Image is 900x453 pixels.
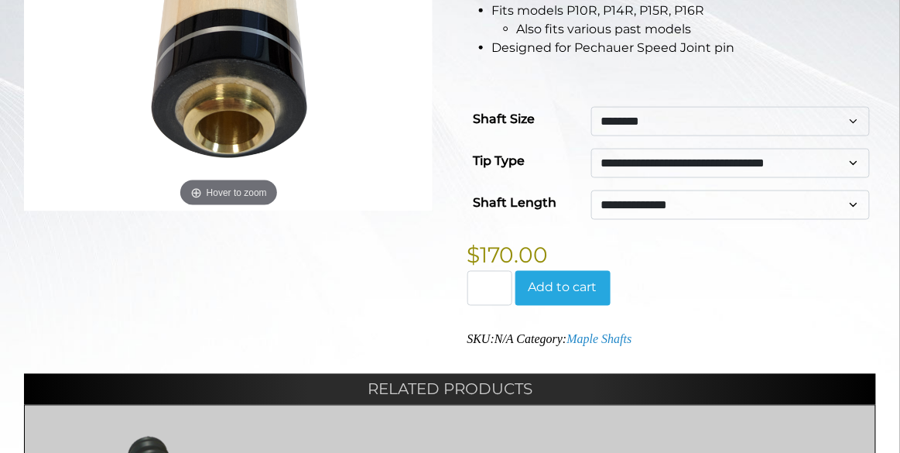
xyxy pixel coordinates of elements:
[467,271,512,307] input: Product quantity
[492,2,876,39] li: Fits models P10R, P14R, P15R, P16R
[515,271,611,307] button: Add to cart
[517,333,632,346] span: Category:
[492,39,876,57] li: Designed for Pechauer Speed Joint pin
[24,374,876,405] h2: Related products
[474,149,525,173] label: Tip Type
[474,107,536,132] label: Shaft Size
[467,333,514,346] span: SKU:
[474,190,557,215] label: Shaft Length
[517,20,876,39] li: Also fits various past models
[467,242,549,268] bdi: 170.00
[494,333,514,346] span: N/A
[567,333,632,346] a: Maple Shafts
[467,242,481,268] span: $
